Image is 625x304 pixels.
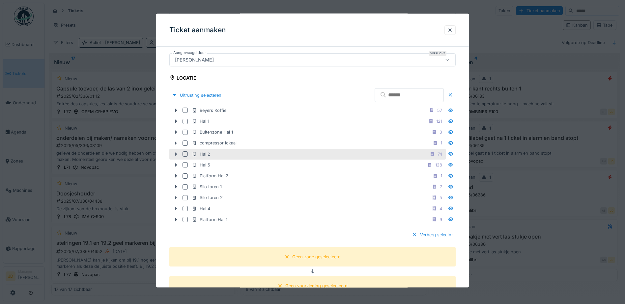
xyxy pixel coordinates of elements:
[169,73,196,84] div: Locatie
[440,173,442,179] div: 1
[440,140,442,146] div: 1
[410,230,456,239] div: Verberg selector
[192,162,210,168] div: Hal 5
[285,283,348,289] div: Geen voorziening geselecteerd
[192,140,237,146] div: compressor lokaal
[192,194,223,201] div: Silo toren 2
[192,184,222,190] div: Silo toren 1
[192,118,209,124] div: Hal 1
[192,107,226,113] div: Beyers Koffie
[169,37,206,48] div: Gebruikers
[192,216,227,222] div: Platform Hal 1
[172,56,216,63] div: [PERSON_NAME]
[438,151,442,157] div: 74
[440,216,442,222] div: 9
[436,118,442,124] div: 121
[440,194,442,201] div: 5
[169,26,226,34] h3: Ticket aanmaken
[440,205,442,212] div: 4
[292,254,341,260] div: Geen zone geselecteerd
[169,90,224,99] div: Uitrusting selecteren
[440,129,442,135] div: 3
[192,173,228,179] div: Platform Hal 2
[435,162,442,168] div: 128
[192,205,210,212] div: Hal 4
[172,50,207,55] label: Aangevraagd door
[192,151,210,157] div: Hal 2
[192,129,233,135] div: Buitenzone Hal 1
[437,107,442,113] div: 57
[440,184,442,190] div: 7
[429,50,446,56] div: Verplicht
